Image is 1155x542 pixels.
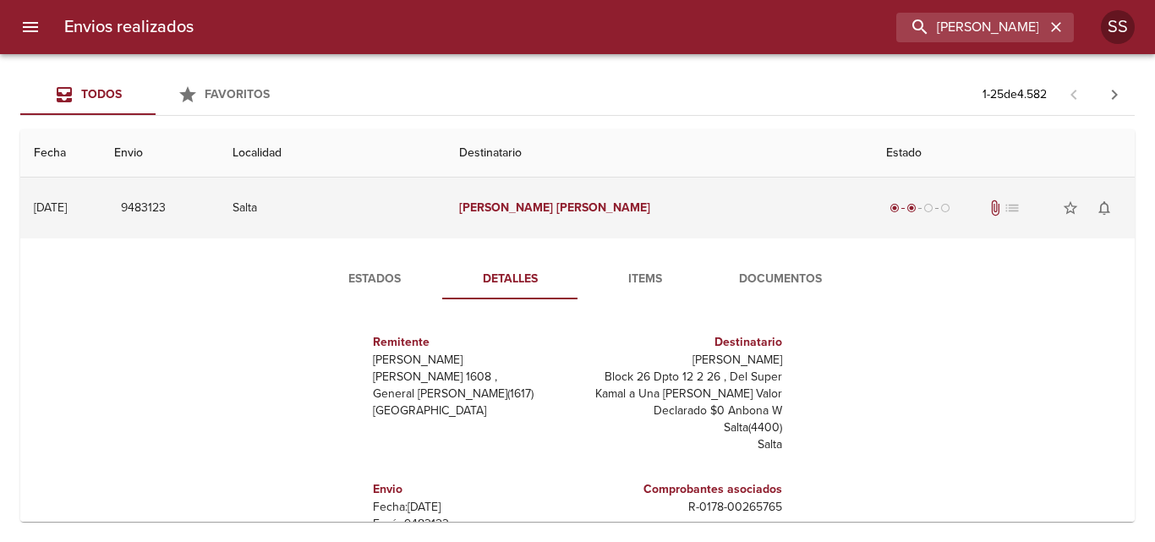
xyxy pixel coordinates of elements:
span: Detalles [452,269,567,290]
div: Abrir información de usuario [1101,10,1135,44]
th: Estado [873,129,1135,178]
button: menu [10,7,51,47]
span: radio_button_unchecked [940,203,950,213]
span: Tiene documentos adjuntos [987,200,1004,216]
p: [PERSON_NAME] 1608 , [373,369,571,386]
div: Tabs Envios [20,74,291,115]
p: [PERSON_NAME] [584,352,782,369]
h6: Envios realizados [64,14,194,41]
span: No tiene pedido asociado [1004,200,1021,216]
p: 1 - 25 de 4.582 [983,86,1047,103]
span: Favoritos [205,87,270,101]
p: R - 0178 - 00265765 [584,499,782,516]
input: buscar [896,13,1045,42]
span: radio_button_unchecked [923,203,933,213]
p: [GEOGRAPHIC_DATA] [373,402,571,419]
h6: Envio [373,480,571,499]
p: [PERSON_NAME] [373,352,571,369]
span: notifications_none [1096,200,1113,216]
span: radio_button_checked [906,203,917,213]
span: Todos [81,87,122,101]
button: Activar notificaciones [1087,191,1121,225]
h6: Comprobantes asociados [584,480,782,499]
span: Documentos [723,269,838,290]
p: General [PERSON_NAME] ( 1617 ) [373,386,571,402]
span: 9483123 [121,198,166,219]
th: Localidad [219,129,446,178]
p: Block 26 Dpto 12 2 26 , Del Super Kamal a Una [PERSON_NAME] Valor Declarado $0 Anbona W [584,369,782,419]
p: Envío: 9483123 [373,516,571,533]
th: Envio [101,129,219,178]
span: Pagina anterior [1054,85,1094,102]
span: Items [588,269,703,290]
p: Salta [584,436,782,453]
p: Salta ( 4400 ) [584,419,782,436]
span: Estados [317,269,432,290]
h6: Remitente [373,333,571,352]
th: Destinatario [446,129,873,178]
p: Fecha: [DATE] [373,499,571,516]
h6: Destinatario [584,333,782,352]
td: Salta [219,178,446,238]
em: [PERSON_NAME] [459,200,553,215]
div: Despachado [886,200,954,216]
button: 9483123 [114,193,172,224]
span: star_border [1062,200,1079,216]
button: Agregar a favoritos [1054,191,1087,225]
th: Fecha [20,129,101,178]
em: [PERSON_NAME] [556,200,650,215]
div: SS [1101,10,1135,44]
div: [DATE] [34,200,67,215]
span: radio_button_checked [890,203,900,213]
div: Tabs detalle de guia [307,259,848,299]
